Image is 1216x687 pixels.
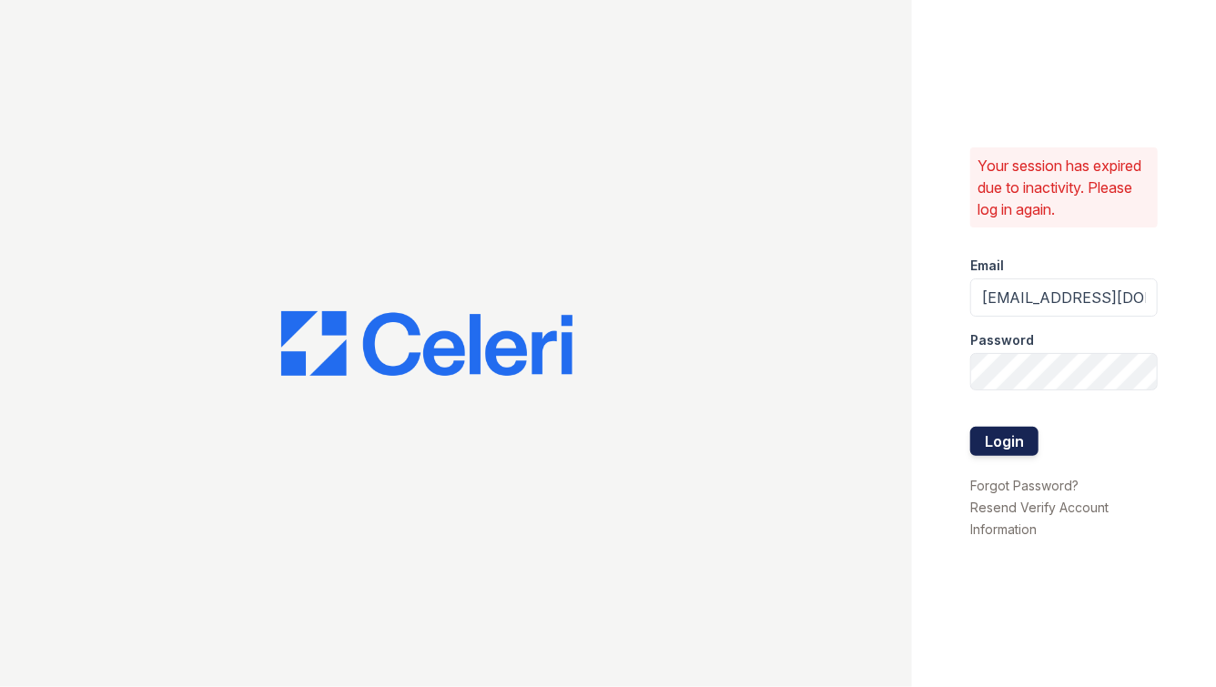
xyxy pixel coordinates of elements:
a: Resend Verify Account Information [970,500,1109,537]
label: Email [970,257,1004,275]
button: Login [970,427,1039,456]
p: Your session has expired due to inactivity. Please log in again. [978,155,1150,220]
img: CE_Logo_Blue-a8612792a0a2168367f1c8372b55b34899dd931a85d93a1a3d3e32e68fde9ad4.png [281,311,573,377]
a: Forgot Password? [970,478,1079,493]
label: Password [970,331,1034,349]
